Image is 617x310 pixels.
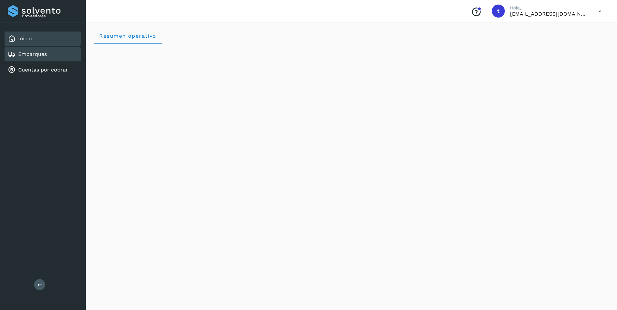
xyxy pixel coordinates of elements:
[22,14,78,18] p: Proveedores
[510,5,588,11] p: Hola,
[99,33,156,39] span: Resumen operativo
[5,63,81,77] div: Cuentas por cobrar
[18,35,32,42] a: Inicio
[18,51,47,57] a: Embarques
[5,47,81,61] div: Embarques
[18,67,68,73] a: Cuentas por cobrar
[5,32,81,46] div: Inicio
[510,11,588,17] p: teamgcabrera@traffictech.com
